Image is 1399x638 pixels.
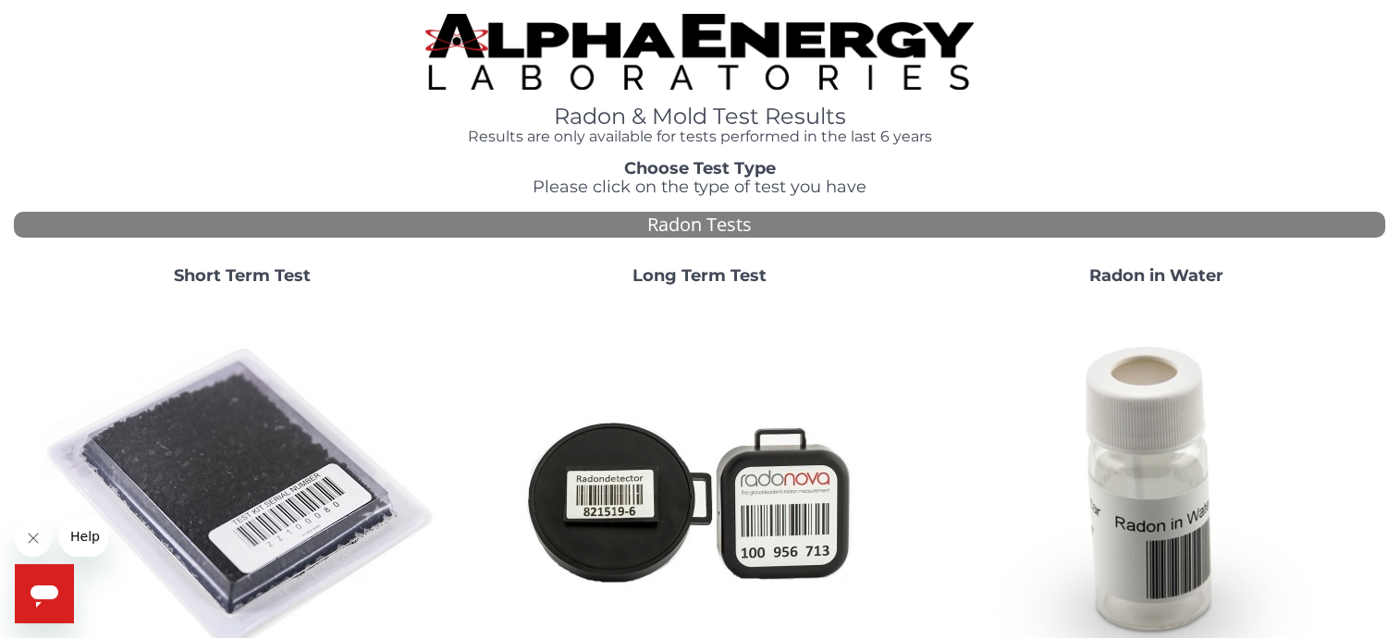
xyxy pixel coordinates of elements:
img: TightCrop.jpg [425,14,974,90]
strong: Long Term Test [632,265,767,286]
iframe: Close message [15,520,52,557]
strong: Short Term Test [174,265,311,286]
span: Please click on the type of test you have [533,177,866,197]
h4: Results are only available for tests performed in the last 6 years [425,129,974,145]
strong: Choose Test Type [624,158,776,178]
iframe: Message from company [59,516,108,557]
h1: Radon & Mold Test Results [425,104,974,129]
iframe: Button to launch messaging window [15,564,74,623]
div: Radon Tests [14,212,1385,239]
strong: Radon in Water [1089,265,1223,286]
